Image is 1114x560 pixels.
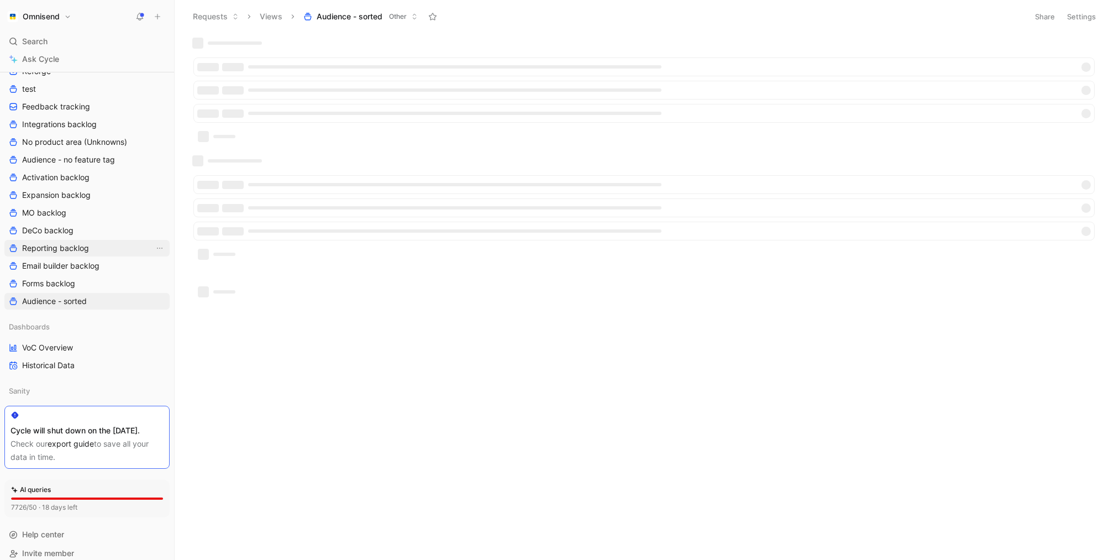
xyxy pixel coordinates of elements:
[22,278,75,289] span: Forms backlog
[22,260,99,271] span: Email builder backlog
[23,12,60,22] h1: Omnisend
[22,53,59,66] span: Ask Cycle
[4,51,170,67] a: Ask Cycle
[4,526,170,543] div: Help center
[10,424,164,437] div: Cycle will shut down on the [DATE].
[4,81,170,97] a: test
[255,8,287,25] button: Views
[389,11,407,22] span: Other
[22,190,91,201] span: Expansion backlog
[4,383,170,402] div: Sanity
[4,275,170,292] a: Forms backlog
[188,8,244,25] button: Requests
[154,243,165,254] button: View actions
[48,439,94,448] a: export guide
[4,318,170,335] div: Dashboards
[22,530,64,539] span: Help center
[22,35,48,48] span: Search
[22,342,73,353] span: VoC Overview
[4,134,170,150] a: No product area (Unknowns)
[4,222,170,239] a: DeCo backlog
[11,484,51,495] div: AI queries
[7,11,18,22] img: Omnisend
[9,321,50,332] span: Dashboards
[298,8,423,25] button: Audience - sortedOther
[4,187,170,203] a: Expansion backlog
[22,296,87,307] span: Audience - sorted
[4,339,170,356] a: VoC Overview
[1062,9,1101,24] button: Settings
[4,293,170,310] a: Audience - sorted
[11,502,77,513] div: 7726/50 · 18 days left
[4,383,170,399] div: Sanity
[4,33,170,50] div: Search
[4,151,170,168] a: Audience - no feature tag
[317,11,382,22] span: Audience - sorted
[22,119,97,130] span: Integrations backlog
[4,240,170,257] a: Reporting backlogView actions
[22,137,127,148] span: No product area (Unknowns)
[4,98,170,115] a: Feedback tracking
[22,548,74,558] span: Invite member
[22,207,66,218] span: MO backlog
[22,243,89,254] span: Reporting backlog
[4,9,74,24] button: OmnisendOmnisend
[4,205,170,221] a: MO backlog
[22,154,115,165] span: Audience - no feature tag
[4,318,170,374] div: DashboardsVoC OverviewHistorical Data
[4,169,170,186] a: Activation backlog
[22,101,90,112] span: Feedback tracking
[10,437,164,464] div: Check our to save all your data in time.
[1030,9,1060,24] button: Share
[22,83,36,95] span: test
[22,360,75,371] span: Historical Data
[22,172,90,183] span: Activation backlog
[4,258,170,274] a: Email builder backlog
[9,385,30,396] span: Sanity
[22,225,73,236] span: DeCo backlog
[4,357,170,374] a: Historical Data
[4,116,170,133] a: Integrations backlog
